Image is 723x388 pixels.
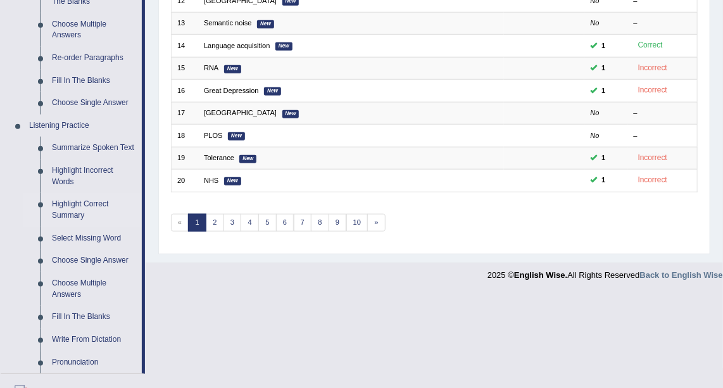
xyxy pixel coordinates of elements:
a: Highlight Incorrect Words [46,160,142,193]
span: You can still take this question [598,41,610,52]
a: Choose Multiple Answers [46,272,142,306]
a: Semantic noise [204,19,252,27]
div: – [634,108,691,118]
a: Write From Dictation [46,329,142,351]
span: You can still take this question [598,85,610,97]
em: New [224,177,241,185]
a: Great Depression [204,87,259,94]
a: 9 [329,214,347,232]
em: New [228,132,245,141]
em: No [591,109,600,116]
em: New [257,20,274,28]
em: New [264,87,281,96]
span: You can still take this question [598,175,610,186]
td: 18 [171,125,198,147]
a: Choose Single Answer [46,249,142,272]
a: PLOS [204,132,222,139]
em: New [282,110,299,118]
em: No [591,19,600,27]
a: » [367,214,386,232]
a: NHS [204,177,218,184]
div: Incorrect [634,174,672,187]
td: 13 [171,13,198,35]
em: New [239,155,256,163]
div: Incorrect [634,84,672,97]
a: Back to English Wise [640,270,723,280]
td: 19 [171,147,198,169]
a: RNA [204,64,218,72]
a: Listening Practice [23,115,142,137]
div: 2025 © All Rights Reserved [487,263,723,281]
span: You can still take this question [598,153,610,164]
a: Summarize Spoken Text [46,137,142,160]
a: 8 [311,214,329,232]
em: No [591,132,600,139]
a: Pronunciation [46,351,142,374]
em: New [224,65,241,73]
a: Fill In The Blanks [46,306,142,329]
div: – [634,131,691,141]
div: Incorrect [634,152,672,165]
div: – [634,18,691,28]
td: 14 [171,35,198,57]
a: 7 [294,214,312,232]
td: 15 [171,57,198,79]
span: « [171,214,189,232]
div: Incorrect [634,62,672,75]
em: New [275,42,292,51]
a: 2 [206,214,224,232]
a: 10 [346,214,368,232]
a: Highlight Correct Summary [46,193,142,227]
span: You can still take this question [598,63,610,74]
a: Language acquisition [204,42,270,49]
strong: English Wise. [514,270,567,280]
a: Re-order Paragraphs [46,47,142,70]
a: Fill In The Blanks [46,70,142,92]
a: 5 [258,214,277,232]
div: Correct [634,39,667,52]
a: Tolerance [204,154,234,161]
a: 1 [188,214,206,232]
td: 17 [171,102,198,124]
td: 16 [171,80,198,102]
a: 6 [276,214,294,232]
a: Choose Single Answer [46,92,142,115]
a: Select Missing Word [46,227,142,250]
a: 3 [223,214,242,232]
a: 4 [241,214,259,232]
a: [GEOGRAPHIC_DATA] [204,109,277,116]
td: 20 [171,170,198,192]
a: Choose Multiple Answers [46,13,142,47]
